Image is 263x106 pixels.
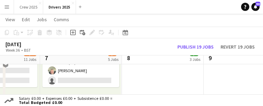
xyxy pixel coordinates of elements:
button: Crew 2025 [14,0,43,14]
a: Jobs [34,15,50,24]
div: Salary £0.00 + Expenses £0.00 + Subsistence £0.00 = [15,96,114,105]
div: 5 Jobs [108,57,118,62]
a: 50 [251,3,260,11]
span: 9 [205,54,214,62]
span: View [5,16,15,23]
button: Drivers 2025 [43,0,76,14]
div: 3 Jobs [190,57,200,62]
button: Revert 19 jobs [218,43,258,51]
span: 50 [255,2,260,6]
span: Week 36 [4,48,21,53]
div: [DATE] [5,41,47,48]
span: Jobs [37,16,47,23]
div: 11 Jobs [24,57,37,62]
button: Publish 19 jobs [175,43,216,51]
a: Edit [19,15,33,24]
div: BST [24,48,31,53]
span: Total Budgeted £0.00 [19,101,112,105]
span: Edit [22,16,30,23]
span: 8 [124,54,134,62]
app-card-role: Campaign Op (Digital)1/211:00-19:00 (8h)[PERSON_NAME] [42,54,119,87]
span: 7 [42,54,51,62]
span: Comms [54,16,69,23]
a: View [3,15,18,24]
a: Comms [51,15,72,24]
